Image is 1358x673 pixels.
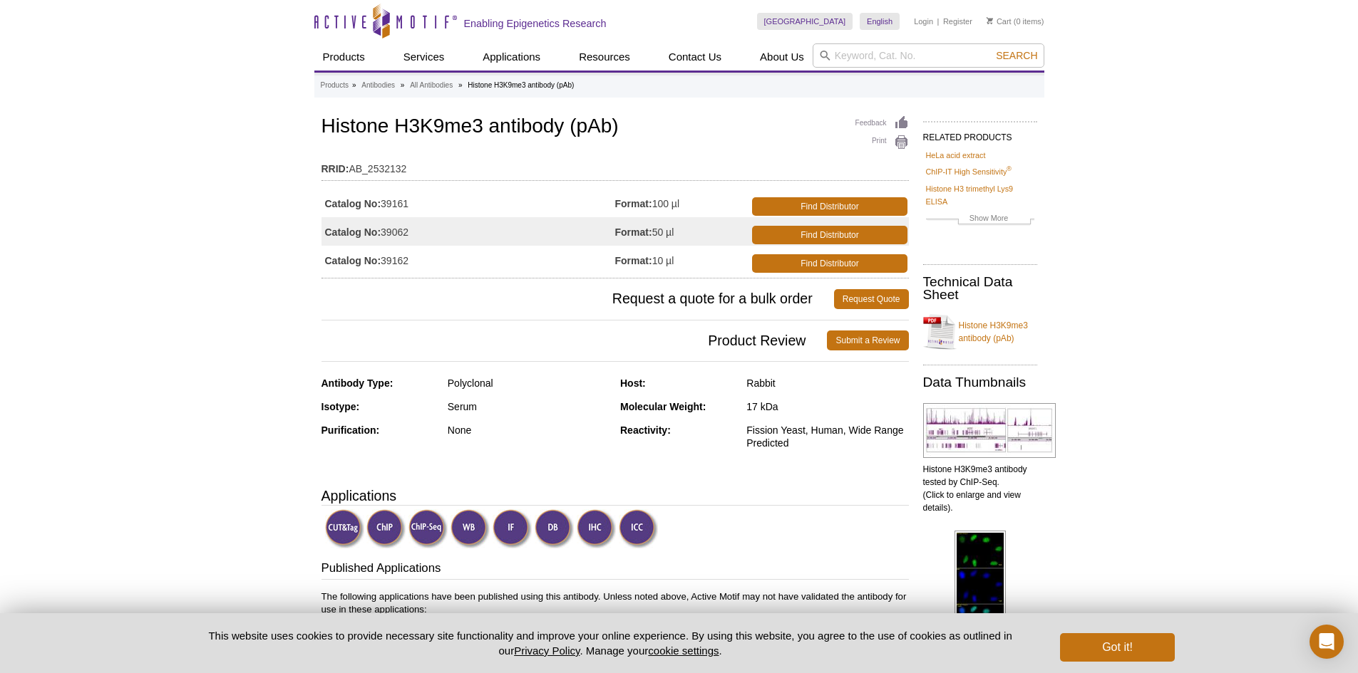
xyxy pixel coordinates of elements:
[914,16,933,26] a: Login
[987,13,1044,30] li: (0 items)
[987,16,1012,26] a: Cart
[493,509,532,548] img: Immunofluorescence Validated
[401,81,405,89] li: »
[322,424,380,436] strong: Purification:
[322,115,909,140] h1: Histone H3K9me3 antibody (pAb)
[1007,166,1012,173] sup: ®
[619,509,658,548] img: Immunocytochemistry Validated
[620,424,671,436] strong: Reactivity:
[325,509,364,548] img: CUT&Tag Validated
[410,79,453,92] a: All Antibodies
[321,79,349,92] a: Products
[855,115,909,131] a: Feedback
[955,531,1006,642] img: Histone H3K9me3 antibody (pAb) tested by immunofluorescence.
[325,254,381,267] strong: Catalog No:
[468,81,574,89] li: Histone H3K9me3 antibody (pAb)
[923,311,1037,353] a: Histone H3K9me3 antibody (pAb)
[855,135,909,150] a: Print
[923,121,1037,147] h2: RELATED PRODUCTS
[322,377,393,389] strong: Antibody Type:
[448,424,609,437] div: None
[813,43,1044,68] input: Keyword, Cat. No.
[926,182,1034,208] a: Histone H3 trimethyl Lys9 ELISA
[184,628,1037,658] p: This website uses cookies to provide necessary site functionality and improve your online experie...
[395,43,453,71] a: Services
[746,377,908,390] div: Rabbit
[361,79,395,92] a: Antibodies
[923,463,1037,514] p: Histone H3K9me3 antibody tested by ChIP-Seq. (Click to enlarge and view details).
[757,13,853,30] a: [GEOGRAPHIC_DATA]
[570,43,639,71] a: Resources
[996,50,1037,61] span: Search
[615,217,750,246] td: 50 µl
[752,226,907,244] a: Find Distributor
[514,645,580,657] a: Privacy Policy
[943,16,972,26] a: Register
[987,17,993,24] img: Your Cart
[535,509,574,548] img: Dot Blot Validated
[752,254,907,273] a: Find Distributor
[322,154,909,177] td: AB_2532132
[352,81,356,89] li: »
[615,254,652,267] strong: Format:
[620,401,706,412] strong: Molecular Weight:
[474,43,549,71] a: Applications
[1060,633,1174,662] button: Got it!
[314,43,374,71] a: Products
[926,149,986,162] a: HeLa acid extract
[577,509,616,548] img: Immunohistochemistry Validated
[620,377,646,389] strong: Host:
[860,13,900,30] a: English
[464,17,607,30] h2: Enabling Epigenetics Research
[746,424,908,449] div: Fission Yeast, Human, Wide Range Predicted
[322,189,615,217] td: 39161
[451,509,490,548] img: Western Blot Validated
[448,377,609,390] div: Polyclonal
[322,401,360,412] strong: Isotype:
[322,162,349,175] strong: RRID:
[615,197,652,210] strong: Format:
[322,217,615,246] td: 39062
[926,212,1034,228] a: Show More
[615,226,652,239] strong: Format:
[926,165,1012,178] a: ChIP-IT High Sensitivity®
[746,400,908,413] div: 17 kDa
[937,13,940,30] li: |
[322,289,834,309] span: Request a quote for a bulk order
[366,509,406,548] img: ChIP Validated
[660,43,730,71] a: Contact Us
[615,189,750,217] td: 100 µl
[408,509,448,548] img: ChIP-Seq Validated
[322,330,828,350] span: Product Review
[458,81,463,89] li: »
[615,246,750,274] td: 10 µl
[648,645,719,657] button: cookie settings
[751,43,813,71] a: About Us
[992,49,1041,62] button: Search
[923,376,1037,389] h2: Data Thumbnails
[448,400,609,413] div: Serum
[752,197,907,216] a: Find Distributor
[1310,625,1344,659] div: Open Intercom Messenger
[322,560,909,580] h3: Published Applications
[325,226,381,239] strong: Catalog No:
[923,403,1056,458] img: Histone H3K9me3 antibody tested by ChIP-Seq.
[322,485,909,506] h3: Applications
[325,197,381,210] strong: Catalog No:
[834,289,909,309] a: Request Quote
[322,246,615,274] td: 39162
[923,276,1037,301] h2: Technical Data Sheet
[827,330,908,350] a: Submit a Review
